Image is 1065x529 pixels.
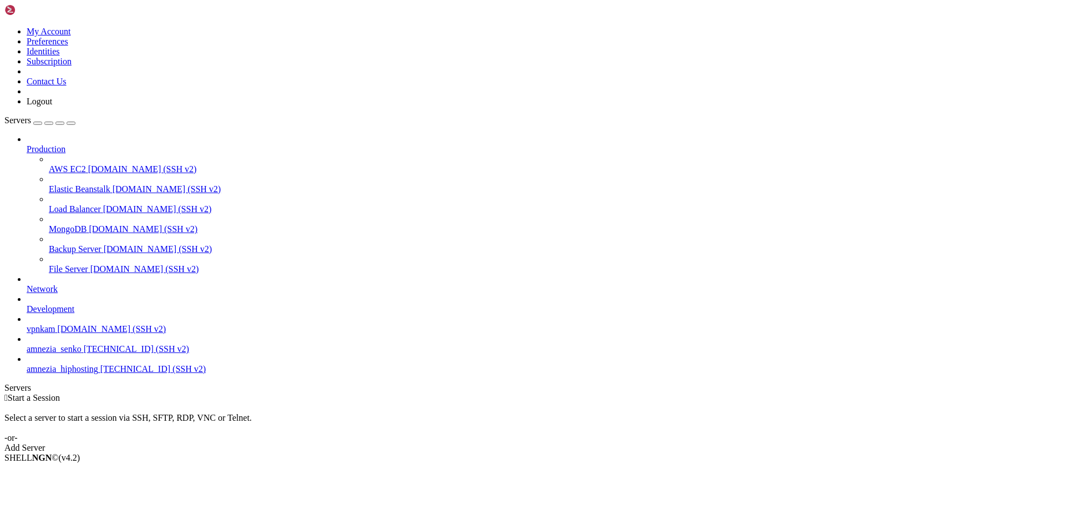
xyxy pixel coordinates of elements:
span: [DOMAIN_NAME] (SSH v2) [88,164,197,174]
span: [TECHNICAL_ID] (SSH v2) [100,364,206,374]
a: Backup Server [DOMAIN_NAME] (SSH v2) [49,244,1061,254]
li: Network [27,274,1061,294]
a: AWS EC2 [DOMAIN_NAME] (SSH v2) [49,164,1061,174]
span: amnezia_senko [27,344,82,354]
span: 4.2.0 [59,453,80,462]
span: [DOMAIN_NAME] (SSH v2) [113,184,221,194]
a: Elastic Beanstalk [DOMAIN_NAME] (SSH v2) [49,184,1061,194]
a: amnezia_hiphosting [TECHNICAL_ID] (SSH v2) [27,364,1061,374]
li: File Server [DOMAIN_NAME] (SSH v2) [49,254,1061,274]
a: Network [27,284,1061,294]
span: Servers [4,115,31,125]
a: Development [27,304,1061,314]
a: Preferences [27,37,68,46]
li: Production [27,134,1061,274]
a: vpnkam [DOMAIN_NAME] (SSH v2) [27,324,1061,334]
b: NGN [32,453,52,462]
li: MongoDB [DOMAIN_NAME] (SSH v2) [49,214,1061,234]
span: SHELL © [4,453,80,462]
span:  [4,393,8,402]
span: Production [27,144,65,154]
span: MongoDB [49,224,87,234]
span: Network [27,284,58,294]
div: Add Server [4,443,1061,453]
a: Subscription [27,57,72,66]
span: Start a Session [8,393,60,402]
li: Load Balancer [DOMAIN_NAME] (SSH v2) [49,194,1061,214]
a: Servers [4,115,75,125]
span: [TECHNICAL_ID] (SSH v2) [84,344,189,354]
li: Elastic Beanstalk [DOMAIN_NAME] (SSH v2) [49,174,1061,194]
li: amnezia_senko [TECHNICAL_ID] (SSH v2) [27,334,1061,354]
li: amnezia_hiphosting [TECHNICAL_ID] (SSH v2) [27,354,1061,374]
a: File Server [DOMAIN_NAME] (SSH v2) [49,264,1061,274]
a: amnezia_senko [TECHNICAL_ID] (SSH v2) [27,344,1061,354]
span: [DOMAIN_NAME] (SSH v2) [90,264,199,274]
a: Logout [27,97,52,106]
span: vpnkam [27,324,55,334]
li: AWS EC2 [DOMAIN_NAME] (SSH v2) [49,154,1061,174]
div: Servers [4,383,1061,393]
span: [DOMAIN_NAME] (SSH v2) [58,324,166,334]
li: Backup Server [DOMAIN_NAME] (SSH v2) [49,234,1061,254]
li: vpnkam [DOMAIN_NAME] (SSH v2) [27,314,1061,334]
span: AWS EC2 [49,164,86,174]
span: [DOMAIN_NAME] (SSH v2) [104,244,212,254]
span: amnezia_hiphosting [27,364,98,374]
li: Development [27,294,1061,314]
span: [DOMAIN_NAME] (SSH v2) [103,204,212,214]
a: MongoDB [DOMAIN_NAME] (SSH v2) [49,224,1061,234]
a: Production [27,144,1061,154]
span: Development [27,304,74,314]
a: My Account [27,27,71,36]
span: [DOMAIN_NAME] (SSH v2) [89,224,197,234]
div: Select a server to start a session via SSH, SFTP, RDP, VNC or Telnet. -or- [4,403,1061,443]
span: Load Balancer [49,204,101,214]
span: Elastic Beanstalk [49,184,110,194]
span: Backup Server [49,244,102,254]
span: File Server [49,264,88,274]
a: Load Balancer [DOMAIN_NAME] (SSH v2) [49,204,1061,214]
a: Contact Us [27,77,67,86]
img: Shellngn [4,4,68,16]
a: Identities [27,47,60,56]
